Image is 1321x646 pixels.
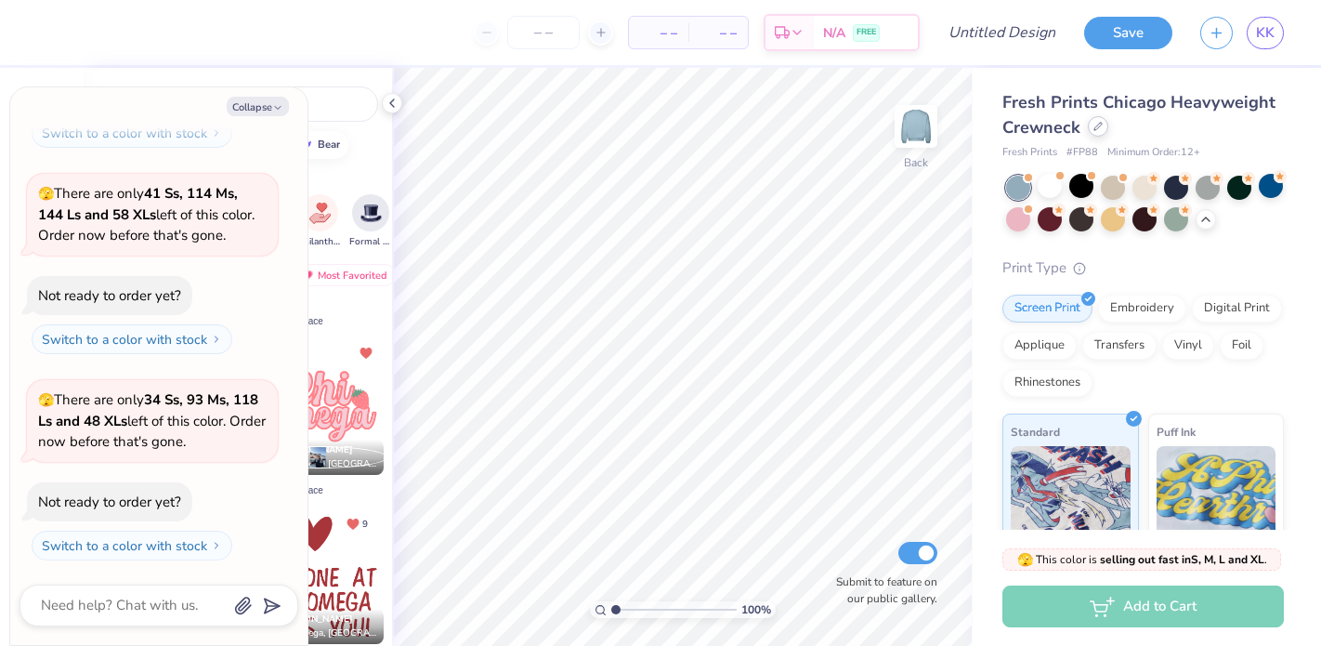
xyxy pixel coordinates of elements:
[38,390,258,430] strong: 34 Ss, 93 Ms, 118 Ls and 48 XLs
[1157,422,1196,442] span: Puff Ink
[318,139,340,150] div: bear
[38,185,54,203] span: 🫣
[1107,145,1200,161] span: Minimum Order: 12 +
[1002,91,1275,138] span: Fresh Prints Chicago Heavyweight Crewneck
[700,23,737,43] span: – –
[1011,422,1060,442] span: Standard
[360,203,382,224] img: Formal & Semi Image
[1157,446,1276,539] img: Puff Ink
[271,314,323,328] span: Fav by Grace
[276,613,353,626] span: [PERSON_NAME]
[309,203,331,224] img: Philanthropy Image
[934,14,1070,51] input: Untitled Design
[904,154,928,171] div: Back
[38,184,255,244] span: There are only left of this color. Order now before that's gone.
[1017,551,1267,568] span: This color is .
[32,531,232,560] button: Switch to a color with stock
[38,184,238,224] strong: 41 Ss, 114 Ms, 144 Ls and 58 XLs
[1002,332,1077,360] div: Applique
[1220,332,1263,360] div: Foil
[211,540,222,551] img: Switch to a color with stock
[1002,257,1284,279] div: Print Type
[1011,446,1131,539] img: Standard
[823,23,845,43] span: N/A
[857,26,876,39] span: FREE
[1162,332,1214,360] div: Vinyl
[1084,17,1172,49] button: Save
[1256,22,1275,44] span: KK
[826,573,937,607] label: Submit to feature on our public gallery.
[32,118,232,148] button: Switch to a color with stock
[32,324,232,354] button: Switch to a color with stock
[897,108,935,145] img: Back
[211,334,222,345] img: Switch to a color with stock
[1082,332,1157,360] div: Transfers
[1002,369,1092,397] div: Rhinestones
[211,127,222,138] img: Switch to a color with stock
[1002,145,1057,161] span: Fresh Prints
[38,493,181,511] div: Not ready to order yet?
[298,194,341,249] button: filter button
[507,16,580,49] input: – –
[227,97,289,116] button: Collapse
[276,443,353,456] span: [PERSON_NAME]
[349,194,392,249] div: filter for Formal & Semi
[1098,295,1186,323] div: Embroidery
[1017,551,1033,569] span: 🫣
[298,235,341,249] span: Philanthropy
[291,264,396,286] div: Most Favorited
[271,483,323,497] span: Fav by Grace
[741,601,771,618] span: 100 %
[298,194,341,249] div: filter for Philanthropy
[1002,295,1092,323] div: Screen Print
[1100,552,1264,567] strong: selling out fast in S, M, L and XL
[1066,145,1098,161] span: # FP88
[640,23,677,43] span: – –
[276,457,376,471] span: Chi Omega, [GEOGRAPHIC_DATA]
[289,131,348,159] button: bear
[349,194,392,249] button: filter button
[1192,295,1282,323] div: Digital Print
[38,286,181,305] div: Not ready to order yet?
[276,626,376,640] span: Chi Omega, [GEOGRAPHIC_DATA]
[1247,17,1284,49] a: KK
[38,391,54,409] span: 🫣
[349,235,392,249] span: Formal & Semi
[38,390,266,451] span: There are only left of this color. Order now before that's gone.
